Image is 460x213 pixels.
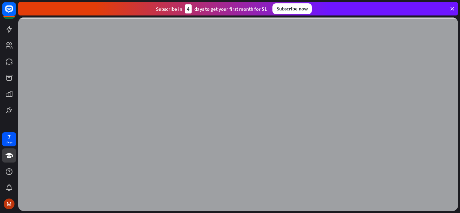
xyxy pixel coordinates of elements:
div: Subscribe in days to get your first month for $1 [156,4,267,13]
a: 7 days [2,132,16,146]
div: 7 [7,134,11,140]
div: 4 [185,4,192,13]
div: Subscribe now [272,3,312,14]
div: days [6,140,12,145]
